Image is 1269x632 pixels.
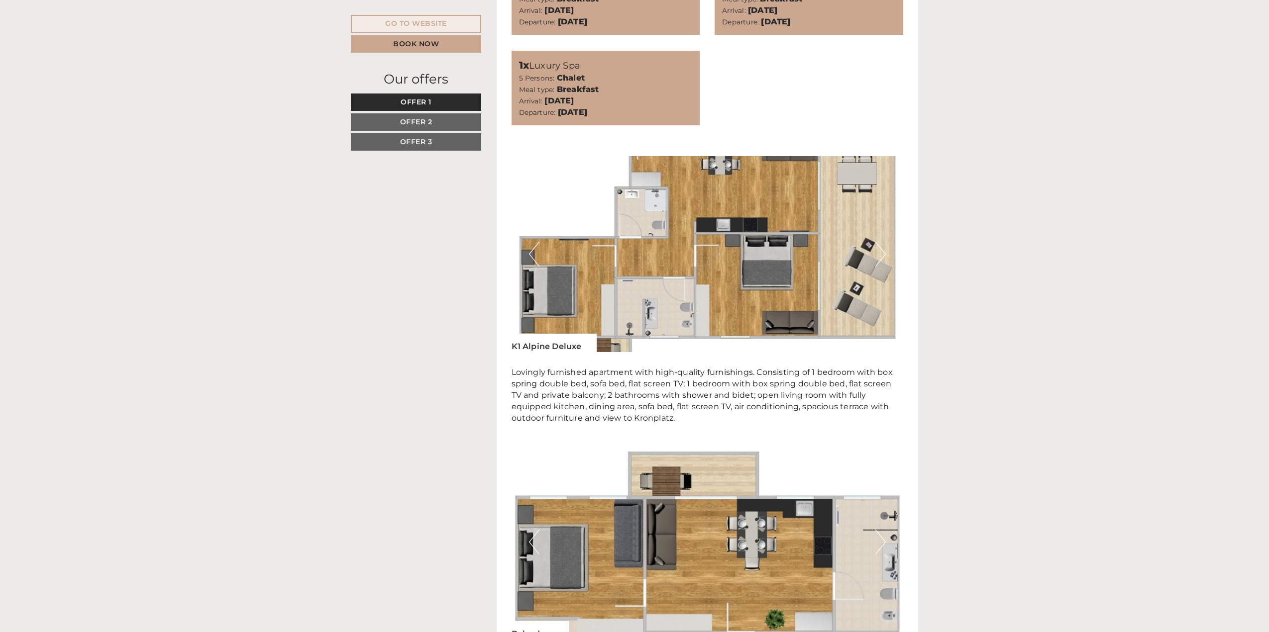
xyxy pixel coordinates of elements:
[748,5,777,15] b: [DATE]
[512,367,904,424] p: Lovingly furnished apartment with high-quality furnishings. Consisting of 1 bedroom with box spri...
[512,156,904,352] img: image
[519,59,529,71] b: 1x
[351,35,481,53] a: Book now
[558,17,587,26] b: [DATE]
[722,6,746,14] small: Arrival:
[512,334,597,353] div: K1 Alpine Deluxe
[875,242,886,267] button: Next
[519,58,693,73] div: Luxury Spa
[519,74,555,82] small: 5 Persons:
[519,97,543,105] small: Arrival:
[351,15,481,33] a: Go to website
[722,18,759,26] small: Departure:
[519,6,543,14] small: Arrival:
[761,17,790,26] b: [DATE]
[529,242,539,267] button: Previous
[351,70,481,89] div: Our offers
[400,137,432,146] span: Offer 3
[558,107,587,117] b: [DATE]
[557,85,599,94] b: Breakfast
[519,108,556,116] small: Departure:
[401,97,431,106] span: Offer 1
[400,117,432,126] span: Offer 2
[544,5,574,15] b: [DATE]
[519,86,555,93] small: Meal type:
[529,530,539,554] button: Previous
[557,73,585,83] b: Chalet
[519,18,556,26] small: Departure:
[544,96,574,105] b: [DATE]
[875,530,886,554] button: Next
